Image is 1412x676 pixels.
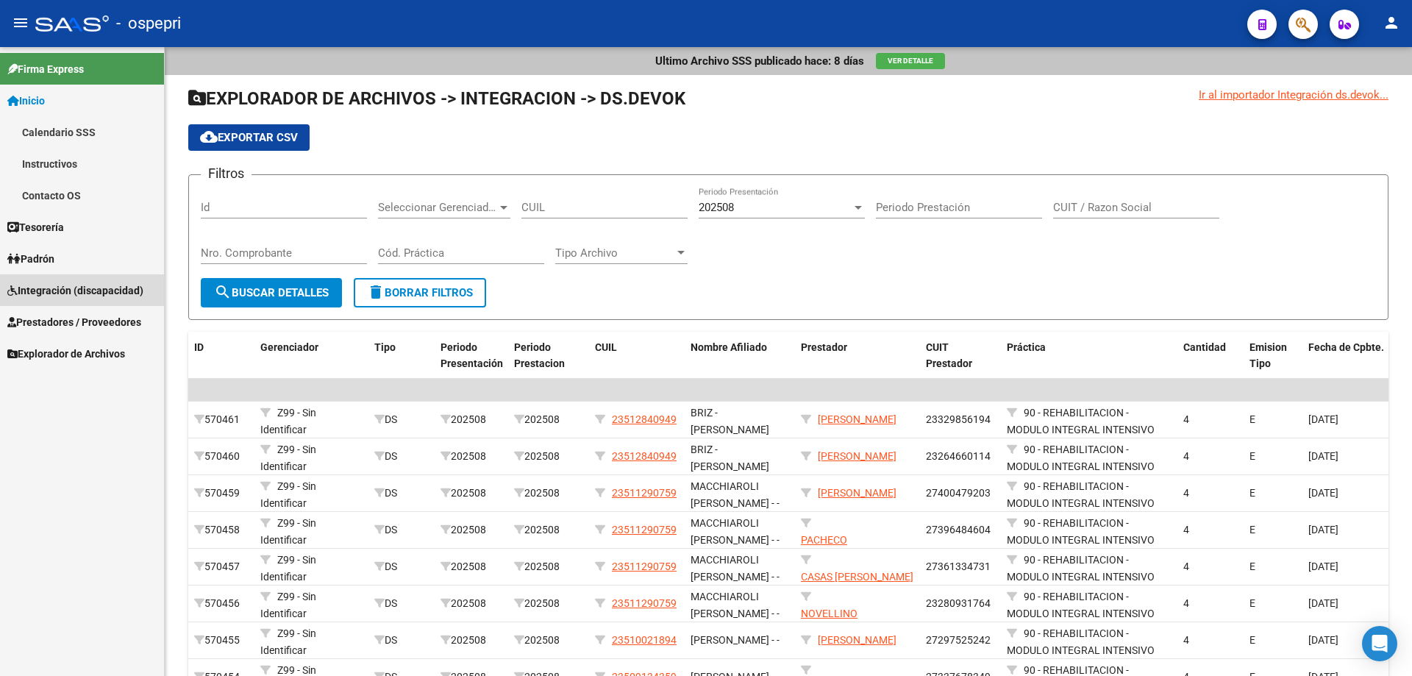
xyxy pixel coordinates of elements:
span: 4 [1183,561,1189,572]
span: Integración (discapacidad) [7,282,143,299]
div: 570459 [194,485,249,502]
span: E [1249,413,1255,425]
span: 90 - REHABILITACION - MODULO INTEGRAL INTENSIVO (SEMANAL) [1007,591,1155,636]
span: Periodo Presentación [441,341,503,370]
div: 202508 [441,595,502,612]
div: DS [374,595,429,612]
span: [DATE] [1308,487,1338,499]
span: E [1249,487,1255,499]
span: 27400479203 [926,487,991,499]
span: Emision Tipo [1249,341,1287,370]
div: 570458 [194,522,249,538]
button: Exportar CSV [188,124,310,151]
div: Open Intercom Messenger [1362,626,1397,661]
span: 90 - REHABILITACION - MODULO INTEGRAL INTENSIVO (SEMANAL) [1007,517,1155,563]
div: DS [374,411,429,428]
span: Práctica [1007,341,1046,353]
span: MACCHIAROLI [PERSON_NAME] - - [691,517,780,546]
span: 23264660114 [926,450,991,462]
span: Z99 - Sin Identificar [260,444,316,472]
span: [PERSON_NAME] [818,413,896,425]
span: [DATE] [1308,524,1338,536]
span: [PERSON_NAME] - - [691,634,780,646]
span: [DATE] [1308,450,1338,462]
span: Nombre Afiliado [691,341,767,353]
div: 202508 [514,558,583,575]
span: Padrón [7,251,54,267]
span: 90 - REHABILITACION - MODULO INTEGRAL INTENSIVO (SEMANAL) [1007,444,1155,489]
span: - ospepri [116,7,181,40]
span: BRIZ - [PERSON_NAME] [691,407,769,435]
span: [DATE] [1308,634,1338,646]
span: 23511290759 [612,597,677,609]
div: 202508 [514,522,583,538]
datatable-header-cell: Emision Tipo [1244,332,1302,380]
datatable-header-cell: Tipo [368,332,435,380]
span: Tesorería [7,219,64,235]
div: DS [374,522,429,538]
div: Ir al importador Integración ds.devok... [1199,87,1388,103]
span: 90 - REHABILITACION - MODULO INTEGRAL INTENSIVO (SEMANAL) [1007,480,1155,526]
span: 4 [1183,413,1189,425]
span: [DATE] [1308,413,1338,425]
span: [PERSON_NAME] [818,487,896,499]
span: Buscar Detalles [214,286,329,299]
span: Ver Detalle [888,57,933,65]
span: 23510021894 [612,634,677,646]
span: E [1249,561,1255,572]
button: Borrar Filtros [354,278,486,307]
button: Ver Detalle [876,53,945,69]
span: 23512840949 [612,450,677,462]
div: DS [374,448,429,465]
div: DS [374,558,429,575]
span: MACCHIAROLI [PERSON_NAME] - - [691,480,780,509]
datatable-header-cell: Nombre Afiliado [685,332,795,380]
div: 570461 [194,411,249,428]
span: E [1249,634,1255,646]
span: E [1249,450,1255,462]
span: Exportar CSV [200,131,298,144]
div: 202508 [441,522,502,538]
span: BRIZ - [PERSON_NAME] [691,444,769,472]
mat-icon: cloud_download [200,128,218,146]
span: 90 - REHABILITACION - MODULO INTEGRAL INTENSIVO (SEMANAL) [1007,407,1155,452]
span: 27396484604 [926,524,991,536]
span: Inicio [7,93,45,109]
mat-icon: menu [12,14,29,32]
span: [PERSON_NAME] [818,450,896,462]
div: 202508 [441,632,502,649]
span: 27361334731 [926,561,991,572]
span: 4 [1183,597,1189,609]
span: 23511290759 [612,561,677,572]
datatable-header-cell: Gerenciador [254,332,368,380]
div: 202508 [441,485,502,502]
span: Tipo [374,341,396,353]
span: ID [194,341,204,353]
span: Periodo Prestacion [514,341,565,370]
span: Z99 - Sin Identificar [260,517,316,546]
span: Borrar Filtros [367,286,473,299]
div: 202508 [514,448,583,465]
span: PACHECO [PERSON_NAME] [801,534,880,563]
div: 202508 [441,448,502,465]
span: EXPLORADOR DE ARCHIVOS -> INTEGRACION -> DS.DEVOK [188,88,685,109]
div: 202508 [441,558,502,575]
datatable-header-cell: Práctica [1001,332,1177,380]
span: 23511290759 [612,487,677,499]
span: CUIL [595,341,617,353]
datatable-header-cell: Fecha de Cpbte. [1302,332,1405,380]
span: 27297525242 [926,634,991,646]
span: 23280931764 [926,597,991,609]
span: Fecha de Cpbte. [1308,341,1384,353]
datatable-header-cell: ID [188,332,254,380]
span: Prestadores / Proveedores [7,314,141,330]
span: 4 [1183,487,1189,499]
span: 90 - REHABILITACION - MODULO INTEGRAL INTENSIVO (SEMANAL) [1007,554,1155,599]
span: Z99 - Sin Identificar [260,407,316,435]
div: 202508 [514,595,583,612]
span: E [1249,524,1255,536]
div: 570457 [194,558,249,575]
div: 570455 [194,632,249,649]
span: Tipo Archivo [555,246,674,260]
span: NOVELLINO [PERSON_NAME] [801,608,880,636]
